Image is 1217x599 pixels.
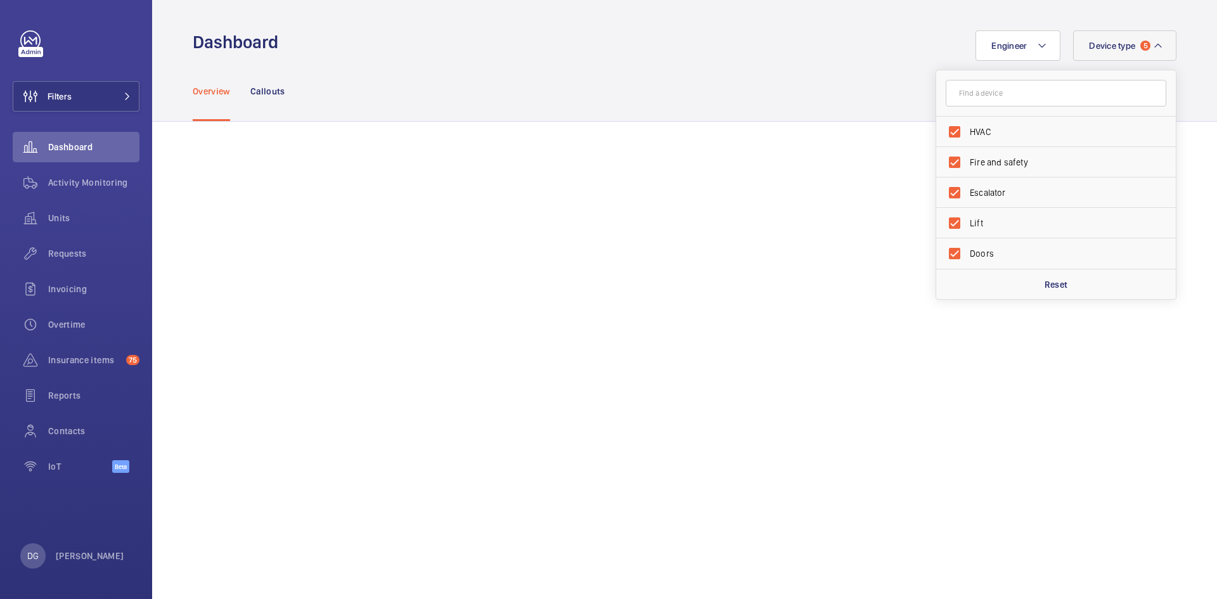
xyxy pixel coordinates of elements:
[48,354,121,366] span: Insurance items
[193,30,286,54] h1: Dashboard
[27,550,39,562] p: DG
[250,85,285,98] p: Callouts
[970,156,1144,169] span: Fire and safety
[13,81,139,112] button: Filters
[48,176,139,189] span: Activity Monitoring
[48,425,139,437] span: Contacts
[976,30,1060,61] button: Engineer
[48,318,139,331] span: Overtime
[112,460,129,473] span: Beta
[946,80,1166,106] input: Find a device
[970,186,1144,199] span: Escalator
[56,550,124,562] p: [PERSON_NAME]
[126,355,139,365] span: 75
[48,460,112,473] span: IoT
[970,217,1144,229] span: Lift
[970,247,1144,260] span: Doors
[48,212,139,224] span: Units
[1089,41,1135,51] span: Device type
[48,90,72,103] span: Filters
[991,41,1027,51] span: Engineer
[193,85,230,98] p: Overview
[1045,278,1068,291] p: Reset
[48,389,139,402] span: Reports
[1073,30,1176,61] button: Device type5
[48,283,139,295] span: Invoicing
[48,141,139,153] span: Dashboard
[48,247,139,260] span: Requests
[970,126,1144,138] span: HVAC
[1140,41,1150,51] span: 5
